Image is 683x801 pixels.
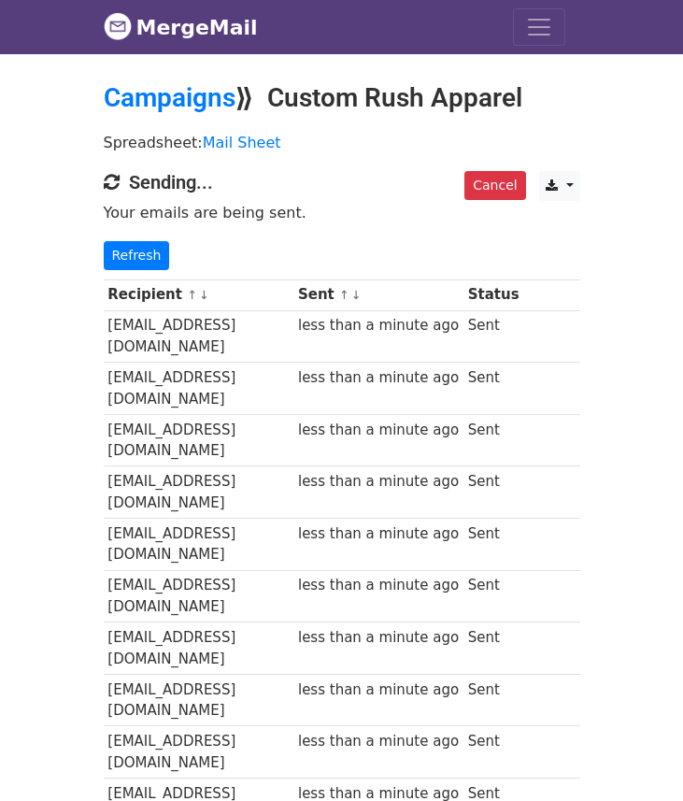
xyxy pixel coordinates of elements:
td: Sent [463,310,523,363]
a: ↑ [339,288,349,302]
div: less than a minute ago [298,731,459,752]
th: Status [463,279,523,310]
td: [EMAIL_ADDRESS][DOMAIN_NAME] [104,570,294,622]
div: less than a minute ago [298,471,459,493]
p: Your emails are being sent. [104,203,580,222]
td: Sent [463,622,523,675]
th: Recipient [104,279,294,310]
h4: Sending... [104,171,580,193]
td: [EMAIL_ADDRESS][DOMAIN_NAME] [104,310,294,363]
a: Refresh [104,241,170,270]
td: [EMAIL_ADDRESS][DOMAIN_NAME] [104,363,294,415]
td: Sent [463,519,523,571]
td: Sent [463,363,523,415]
td: Sent [463,466,523,519]
a: ↓ [351,288,362,302]
td: Sent [463,726,523,779]
a: MergeMail [104,7,258,47]
a: ↓ [199,288,209,302]
div: less than a minute ago [298,420,459,441]
div: less than a minute ago [298,627,459,649]
div: less than a minute ago [298,679,459,701]
img: MergeMail logo [104,12,132,40]
th: Sent [293,279,463,310]
a: Campaigns [104,82,235,113]
button: Toggle navigation [513,8,565,46]
a: Mail Sheet [203,134,281,151]
td: Sent [463,674,523,726]
td: [EMAIL_ADDRESS][DOMAIN_NAME] [104,674,294,726]
td: Sent [463,570,523,622]
a: ↑ [187,288,197,302]
div: less than a minute ago [298,575,459,596]
div: less than a minute ago [298,523,459,545]
td: [EMAIL_ADDRESS][DOMAIN_NAME] [104,466,294,519]
div: less than a minute ago [298,367,459,389]
td: [EMAIL_ADDRESS][DOMAIN_NAME] [104,622,294,675]
p: Spreadsheet: [104,133,580,152]
td: [EMAIL_ADDRESS][DOMAIN_NAME] [104,726,294,779]
td: [EMAIL_ADDRESS][DOMAIN_NAME] [104,414,294,466]
a: Cancel [464,171,525,200]
h2: ⟫ Custom Rush Apparel [104,82,580,114]
td: Sent [463,414,523,466]
div: less than a minute ago [298,315,459,336]
td: [EMAIL_ADDRESS][DOMAIN_NAME] [104,519,294,571]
